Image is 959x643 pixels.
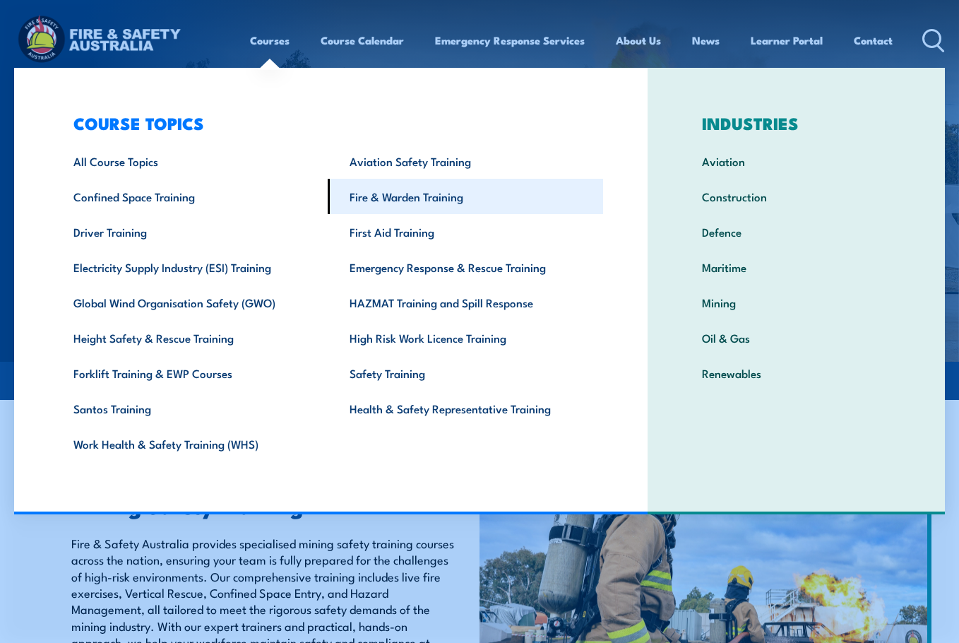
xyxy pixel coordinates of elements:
[328,355,604,391] a: Safety Training
[680,355,912,391] a: Renewables
[328,179,604,214] a: Fire & Warden Training
[52,214,328,249] a: Driver Training
[52,179,328,214] a: Confined Space Training
[854,23,893,57] a: Contact
[52,355,328,391] a: Forklift Training & EWP Courses
[328,391,604,426] a: Health & Safety Representative Training
[52,113,603,133] h3: COURSE TOPICS
[680,285,912,320] a: Mining
[680,143,912,179] a: Aviation
[52,391,328,426] a: Santos Training
[680,179,912,214] a: Construction
[328,214,604,249] a: First Aid Training
[52,249,328,285] a: Electricity Supply Industry (ESI) Training
[435,23,585,57] a: Emergency Response Services
[250,23,290,57] a: Courses
[328,320,604,355] a: High Risk Work Licence Training
[616,23,661,57] a: About Us
[680,214,912,249] a: Defence
[692,23,720,57] a: News
[328,143,604,179] a: Aviation Safety Training
[52,143,328,179] a: All Course Topics
[680,249,912,285] a: Maritime
[52,285,328,320] a: Global Wind Organisation Safety (GWO)
[52,426,328,461] a: Work Health & Safety Training (WHS)
[751,23,823,57] a: Learner Portal
[52,320,328,355] a: Height Safety & Rescue Training
[321,23,404,57] a: Course Calendar
[680,113,912,133] h3: INDUSTRIES
[680,320,912,355] a: Oil & Gas
[328,285,604,320] a: HAZMAT Training and Spill Response
[328,249,604,285] a: Emergency Response & Rescue Training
